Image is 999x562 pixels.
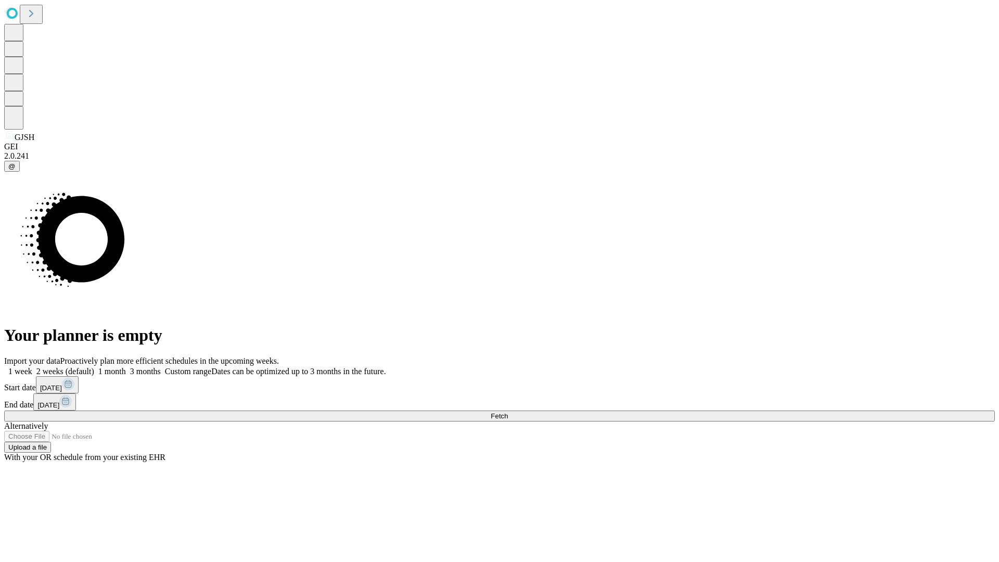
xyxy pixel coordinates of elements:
span: @ [8,162,16,170]
div: End date [4,393,995,411]
button: @ [4,161,20,172]
span: 2 weeks (default) [36,367,94,376]
div: GEI [4,142,995,151]
span: Fetch [491,412,508,420]
h1: Your planner is empty [4,326,995,345]
div: 2.0.241 [4,151,995,161]
span: [DATE] [40,384,62,392]
button: Upload a file [4,442,51,453]
div: Start date [4,376,995,393]
button: Fetch [4,411,995,421]
span: Custom range [165,367,211,376]
span: Dates can be optimized up to 3 months in the future. [211,367,386,376]
button: [DATE] [36,376,79,393]
button: [DATE] [33,393,76,411]
span: With your OR schedule from your existing EHR [4,453,165,462]
span: 3 months [130,367,161,376]
span: 1 week [8,367,32,376]
span: Import your data [4,356,60,365]
span: Proactively plan more efficient schedules in the upcoming weeks. [60,356,279,365]
span: 1 month [98,367,126,376]
span: Alternatively [4,421,48,430]
span: [DATE] [37,401,59,409]
span: GJSH [15,133,34,142]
